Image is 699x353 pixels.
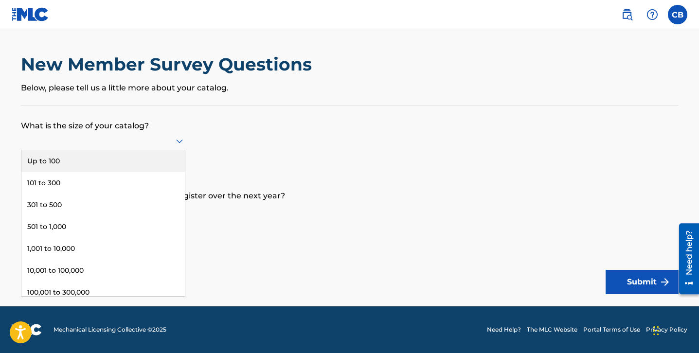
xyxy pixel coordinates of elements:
[646,9,658,20] img: help
[21,238,185,260] div: 1,001 to 10,000
[621,9,633,20] img: search
[21,172,185,194] div: 101 to 300
[643,5,662,24] div: Help
[527,325,577,334] a: The MLC Website
[583,325,640,334] a: Portal Terms of Use
[21,282,185,303] div: 100,001 to 300,000
[672,219,699,298] iframe: Resource Center
[54,325,166,334] span: Mechanical Licensing Collective © 2025
[606,270,679,294] button: Submit
[659,276,671,288] img: f7272a7cc735f4ea7f67.svg
[617,5,637,24] a: Public Search
[650,306,699,353] iframe: Chat Widget
[12,7,49,21] img: MLC Logo
[21,216,185,238] div: 501 to 1,000
[653,316,659,345] div: Drag
[646,325,687,334] a: Privacy Policy
[21,260,185,282] div: 10,001 to 100,000
[668,5,687,24] div: User Menu
[21,106,679,132] p: What is the size of your catalog?
[21,176,679,202] p: How many works are you expecting to register over the next year?
[487,325,521,334] a: Need Help?
[21,194,185,216] div: 301 to 500
[12,324,42,335] img: logo
[21,53,317,75] h2: New Member Survey Questions
[21,82,679,94] p: Below, please tell us a little more about your catalog.
[21,150,185,172] div: Up to 100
